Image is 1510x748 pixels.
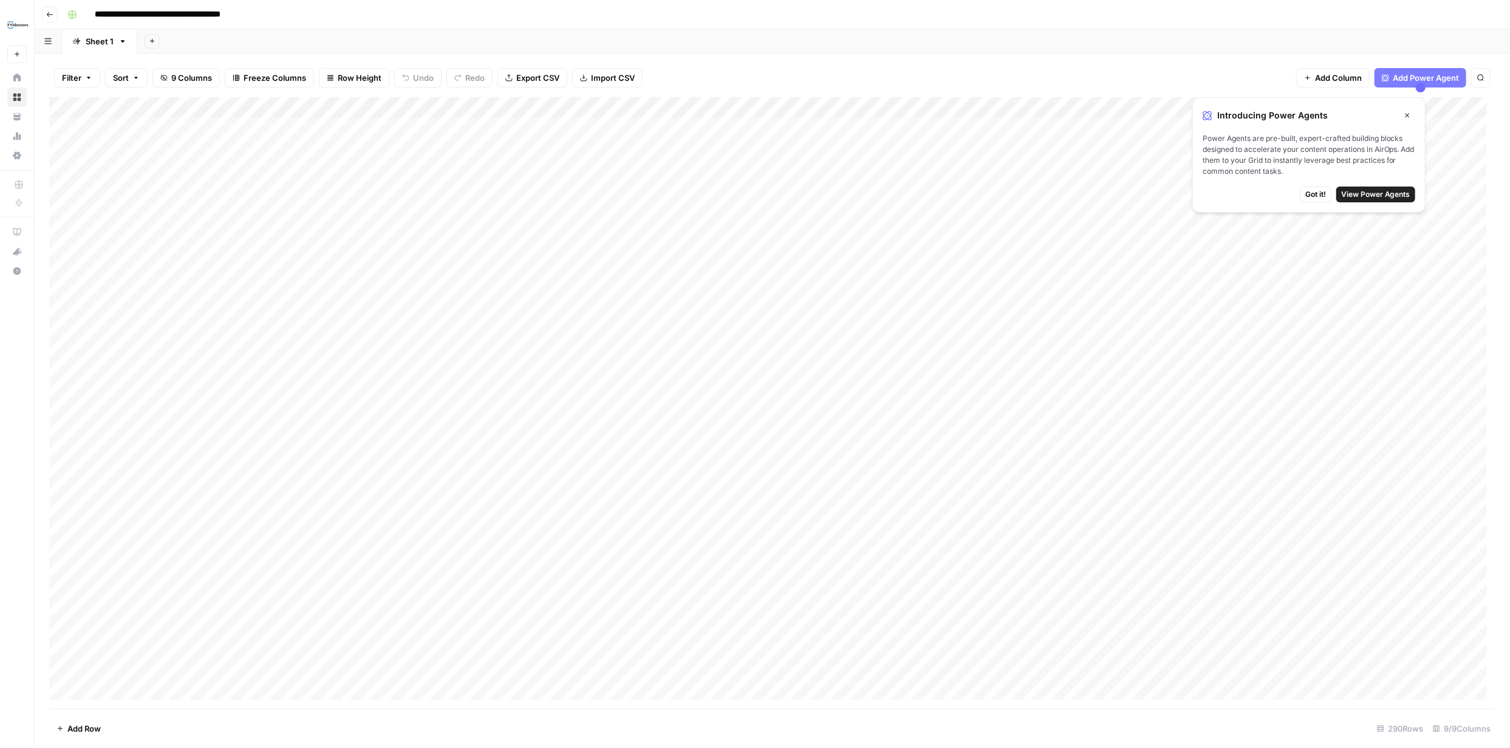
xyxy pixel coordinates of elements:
div: What's new? [8,242,26,261]
button: Sort [105,68,148,87]
button: Help + Support [7,261,27,281]
div: Sheet 1 [86,35,114,47]
button: Workspace: FYidoctors [7,10,27,40]
button: Add Column [1296,68,1370,87]
a: Your Data [7,107,27,126]
div: Domain Overview [49,72,109,80]
div: Introducing Power Agents [1203,108,1415,123]
span: Add Power Agent [1393,72,1459,84]
button: Import CSV [572,68,643,87]
div: v 4.0.25 [34,19,60,29]
span: Undo [413,72,434,84]
div: Keywords by Traffic [136,72,200,80]
span: Add Row [67,722,101,735]
img: FYidoctors Logo [7,14,29,36]
span: Redo [465,72,485,84]
a: Settings [7,146,27,165]
button: Got it! [1300,187,1331,202]
span: Add Column [1315,72,1362,84]
button: Add Row [49,719,108,738]
button: Redo [446,68,493,87]
img: logo_orange.svg [19,19,29,29]
a: Sheet 1 [62,29,137,53]
img: website_grey.svg [19,32,29,41]
button: Export CSV [497,68,567,87]
button: View Power Agents [1336,187,1415,202]
button: Add Power Agent [1375,68,1466,87]
span: Import CSV [591,72,635,84]
a: Browse [7,87,27,107]
div: 290 Rows [1372,719,1428,738]
button: What's new? [7,242,27,261]
span: 9 Columns [171,72,212,84]
button: Undo [394,68,442,87]
a: AirOps Academy [7,222,27,242]
span: Sort [113,72,129,84]
span: Export CSV [516,72,559,84]
a: Usage [7,126,27,146]
a: Home [7,68,27,87]
span: Filter [62,72,81,84]
div: 9/9 Columns [1428,719,1495,738]
span: Power Agents are pre-built, expert-crafted building blocks designed to accelerate your content op... [1203,133,1415,177]
button: Filter [54,68,100,87]
button: Row Height [319,68,389,87]
button: 9 Columns [152,68,220,87]
span: Got it! [1305,189,1326,200]
span: Row Height [338,72,381,84]
span: View Power Agents [1341,189,1410,200]
button: Freeze Columns [225,68,314,87]
img: tab_domain_overview_orange.svg [35,70,45,80]
div: Domain: [DOMAIN_NAME] [32,32,134,41]
img: tab_keywords_by_traffic_grey.svg [123,70,132,80]
span: Freeze Columns [244,72,306,84]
